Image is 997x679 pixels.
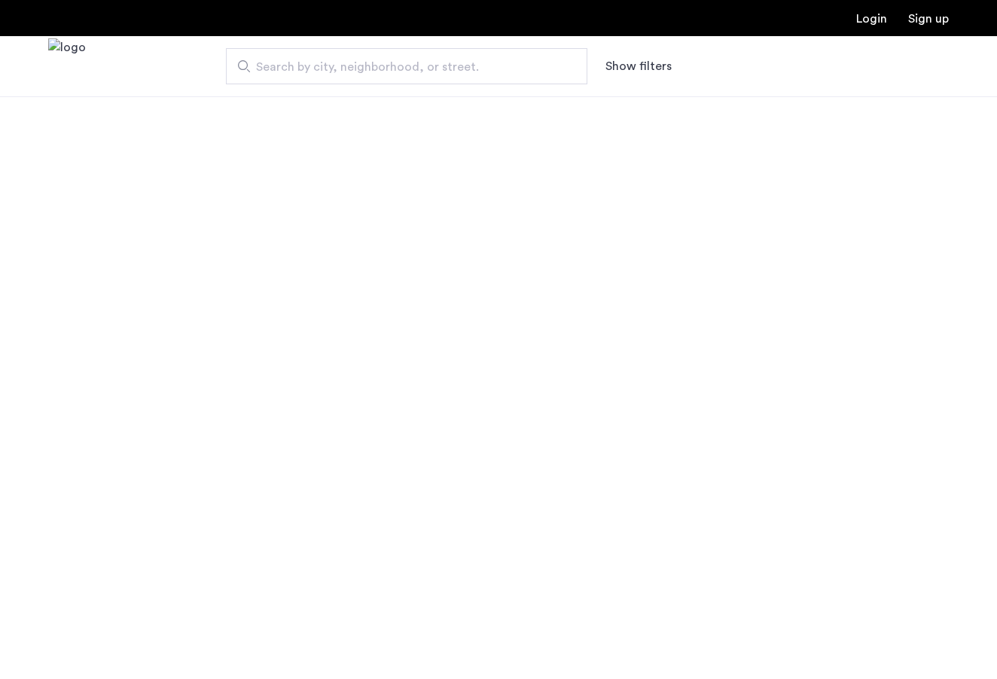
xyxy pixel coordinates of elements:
[908,13,949,25] a: Registration
[48,38,86,95] a: Cazamio Logo
[256,58,545,76] span: Search by city, neighborhood, or street.
[856,13,887,25] a: Login
[605,57,672,75] button: Show or hide filters
[226,48,587,84] input: Apartment Search
[48,38,86,95] img: logo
